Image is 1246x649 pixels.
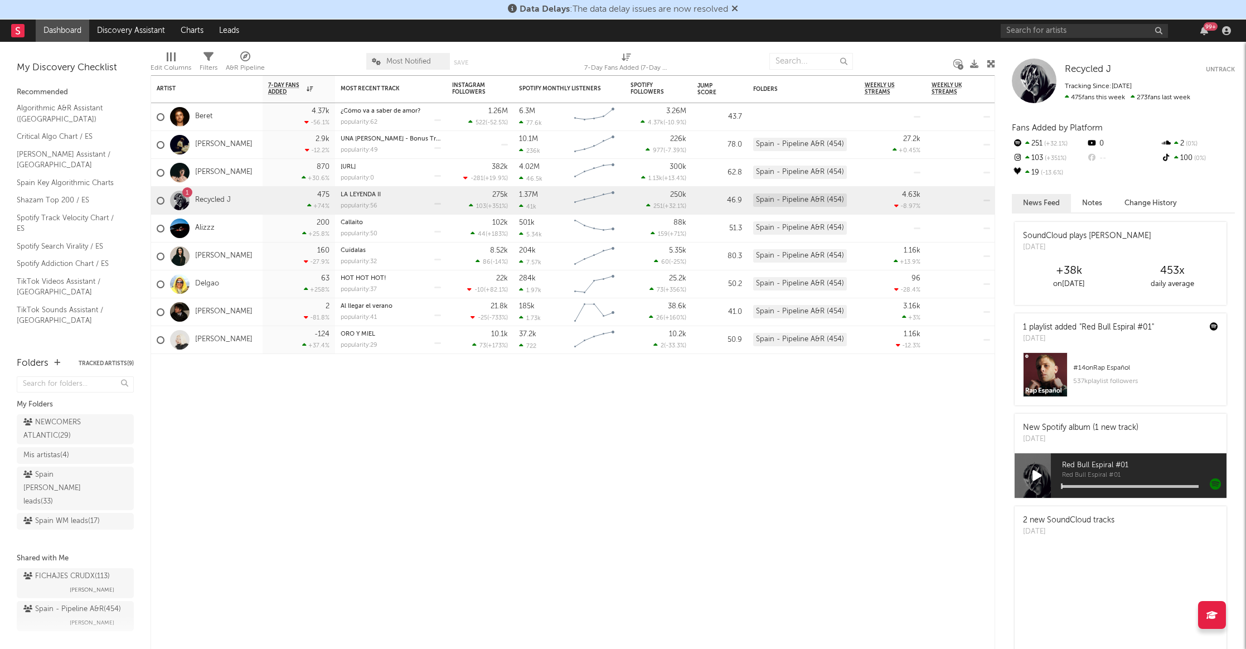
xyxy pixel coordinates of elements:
[902,314,920,321] div: +3 %
[17,398,134,411] div: My Folders
[661,343,664,349] span: 2
[17,568,134,598] a: FICHAJES CRUDX(113)[PERSON_NAME]
[1023,515,1114,526] div: 2 new SoundCloud tracks
[653,148,663,154] span: 977
[1012,151,1086,166] div: 103
[894,286,920,293] div: -28.4 %
[305,147,329,154] div: -12.2 %
[1012,137,1086,151] div: 251
[17,102,123,125] a: Algorithmic A&R Assistant ([GEOGRAPHIC_DATA])
[569,103,619,131] svg: Chart title
[1192,156,1206,162] span: 0 %
[653,204,663,210] span: 251
[519,247,536,254] div: 204k
[657,287,663,293] span: 73
[326,303,329,310] div: 2
[641,175,686,182] div: ( )
[1062,472,1226,479] span: Red Bull Espiral #01
[23,570,110,583] div: FICHAJES CRUDX ( 113 )
[519,191,538,198] div: 1.37M
[1012,194,1071,212] button: News Feed
[569,243,619,270] svg: Chart title
[1039,170,1063,176] span: -13.6 %
[317,163,329,171] div: 870
[17,275,123,298] a: TikTok Videos Assistant / [GEOGRAPHIC_DATA]
[894,258,920,265] div: +13.9 %
[226,47,265,80] div: A&R Pipeline
[697,222,742,235] div: 51.3
[664,176,685,182] span: +13.4 %
[665,287,685,293] span: +356 %
[1001,24,1168,38] input: Search for artists
[304,258,329,265] div: -27.9 %
[341,275,386,282] a: HOT HOT HOT!
[341,220,441,226] div: Callaito
[386,58,431,65] span: Most Notified
[195,335,253,345] a: [PERSON_NAME]
[1086,151,1160,166] div: --
[483,259,491,265] span: 86
[753,221,847,235] div: Spain - Pipeline A&R (454)
[341,275,441,282] div: HOT HOT HOT!
[896,342,920,349] div: -12.3 %
[1023,322,1154,333] div: 1 playlist added
[697,306,742,319] div: 41.0
[520,5,570,14] span: Data Delays
[23,449,69,462] div: Mis artistas ( 4 )
[321,275,329,282] div: 63
[904,247,920,254] div: 1.16k
[668,303,686,310] div: 38.6k
[341,203,377,209] div: popularity: 56
[1023,434,1138,445] div: [DATE]
[1079,323,1154,331] a: "Red Bull Espiral #01"
[341,231,377,237] div: popularity: 50
[641,119,686,126] div: ( )
[496,275,508,282] div: 22k
[151,47,191,80] div: Edit Columns
[17,194,123,206] a: Shazam Top 200 / ES
[200,61,217,75] div: Filters
[341,287,377,293] div: popularity: 37
[302,175,329,182] div: +30.6 %
[665,315,685,321] span: +160 %
[519,85,603,92] div: Spotify Monthly Listeners
[341,331,375,337] a: ORO Y MIEL
[1121,264,1224,278] div: 453 x
[89,20,173,42] a: Discovery Assistant
[519,163,540,171] div: 4.02M
[753,249,847,263] div: Spain - Pipeline A&R (454)
[341,192,381,198] a: LA LEYENDA II
[661,259,669,265] span: 60
[1015,352,1226,405] a: #14onRap Español537kplaylist followers
[1073,375,1218,388] div: 537k playlist followers
[1113,194,1188,212] button: Change History
[489,315,506,321] span: -733 %
[302,342,329,349] div: +37.4 %
[307,202,329,210] div: +74 %
[697,333,742,347] div: 50.9
[569,270,619,298] svg: Chart title
[463,175,508,182] div: ( )
[492,163,508,171] div: 382k
[341,136,441,142] div: UNA VELITA - Bonus Track
[670,191,686,198] div: 250k
[1073,361,1218,375] div: # 14 on Rap Español
[195,140,253,149] a: [PERSON_NAME]
[670,135,686,143] div: 226k
[893,147,920,154] div: +0.45 %
[23,468,102,508] div: Spain [PERSON_NAME] leads ( 33 )
[1161,137,1235,151] div: 2
[341,119,377,125] div: popularity: 62
[753,333,847,346] div: Spain - Pipeline A&R (454)
[731,5,738,14] span: Dismiss
[519,342,536,350] div: 722
[569,187,619,215] svg: Chart title
[341,164,356,170] a: [URL]
[519,219,535,226] div: 501k
[519,287,541,294] div: 1.97k
[17,552,134,565] div: Shared with Me
[488,108,508,115] div: 1.26M
[341,314,377,321] div: popularity: 41
[697,138,742,152] div: 78.0
[651,230,686,238] div: ( )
